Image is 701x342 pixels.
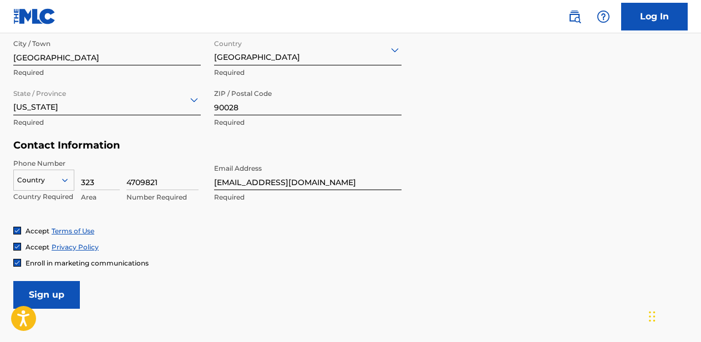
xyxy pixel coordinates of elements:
p: Required [13,118,201,127]
h5: Contact Information [13,139,402,152]
iframe: Chat Widget [646,289,701,342]
span: Accept [26,243,49,251]
p: Required [214,192,402,202]
a: Public Search [563,6,586,28]
p: Country Required [13,192,74,202]
div: [US_STATE] [13,86,201,113]
img: checkbox [14,243,21,250]
p: Area [81,192,120,202]
p: Required [214,118,402,127]
div: [GEOGRAPHIC_DATA] [214,36,402,63]
span: Enroll in marketing communications [26,259,149,267]
p: Required [214,68,402,78]
span: Accept [26,227,49,235]
img: MLC Logo [13,8,56,24]
img: checkbox [14,227,21,234]
p: Required [13,68,201,78]
a: Privacy Policy [52,243,99,251]
img: search [568,10,581,23]
div: Help [592,6,614,28]
img: help [597,10,610,23]
a: Terms of Use [52,227,94,235]
label: State / Province [13,82,66,99]
input: Sign up [13,281,80,309]
a: Log In [621,3,688,30]
div: Drag [649,300,656,333]
p: Number Required [126,192,199,202]
img: checkbox [14,259,21,266]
